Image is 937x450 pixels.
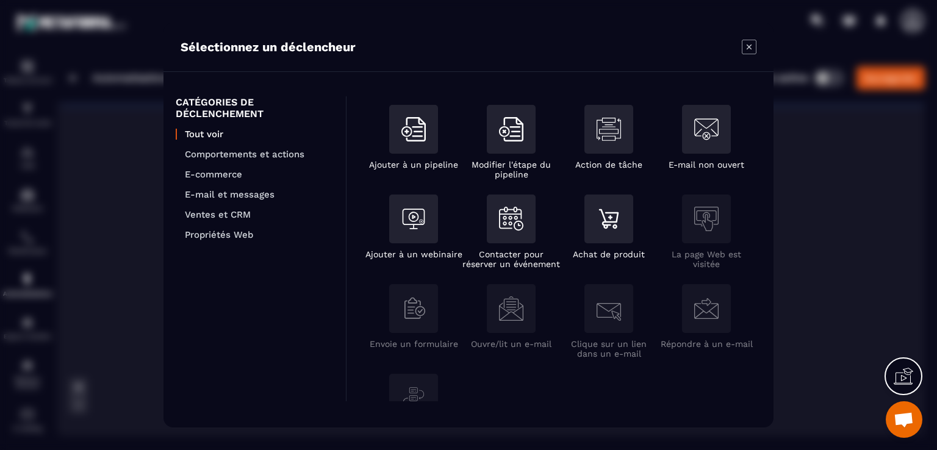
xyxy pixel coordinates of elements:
[597,207,621,231] img: productPurchase.svg
[401,207,426,231] img: addToAWebinar.svg
[499,207,523,230] img: contactBookAnEvent.svg
[669,160,744,170] p: E-mail non ouvert
[185,229,334,240] p: Propriétés Web
[185,189,334,200] p: E-mail et messages
[575,160,642,170] p: Action de tâche
[185,149,334,160] p: Comportements et actions
[499,296,523,321] img: readMail.svg
[401,386,426,410] img: projectChangePhase.svg
[499,117,523,141] img: removeFromList.svg
[401,296,426,321] img: formSubmit.svg
[597,296,621,321] img: clickEmail.svg
[694,296,719,321] img: answerEmail.svg
[462,249,560,269] p: Contacter pour réserver un événement
[886,401,922,438] a: Ouvrir le chat
[462,160,560,179] p: Modifier l'étape du pipeline
[185,169,334,180] p: E-commerce
[370,339,458,349] p: Envoie un formulaire
[661,339,753,349] p: Répondre à un e-mail
[401,117,426,141] img: addToList.svg
[694,117,719,141] img: notOpenEmail.svg
[185,129,334,140] p: Tout voir
[369,160,458,170] p: Ajouter à un pipeline
[694,207,719,231] img: webpage.svg
[176,96,334,120] p: CATÉGORIES DE DÉCLENCHEMENT
[471,339,551,349] p: Ouvre/lit un e-mail
[597,117,621,141] img: taskAction.svg
[181,40,356,54] p: Sélectionnez un déclencheur
[573,249,645,259] p: Achat de produit
[185,209,334,220] p: Ventes et CRM
[365,249,462,259] p: Ajouter à un webinaire
[560,339,658,359] p: Clique sur un lien dans un e-mail
[658,249,755,269] p: La page Web est visitée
